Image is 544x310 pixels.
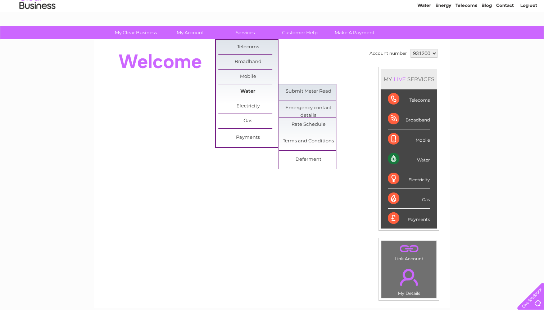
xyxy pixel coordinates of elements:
a: Water [218,84,278,99]
div: Broadband [388,109,430,129]
div: LIVE [392,76,407,83]
div: Payments [388,209,430,228]
a: Make A Payment [325,26,384,39]
a: Payments [218,130,278,145]
a: Electricity [218,99,278,114]
div: Mobile [388,129,430,149]
td: Account number [368,47,409,59]
img: logo.png [19,19,56,41]
div: Gas [388,189,430,209]
a: Telecoms [218,40,278,54]
a: Log out [520,31,537,36]
div: Water [388,149,430,169]
a: Mobile [218,70,278,84]
a: Water [417,31,431,36]
a: Submit Meter Read [279,84,338,99]
a: Telecoms [455,31,477,36]
a: Gas [218,114,278,128]
a: Contact [496,31,514,36]
a: Terms and Conditions [279,134,338,149]
a: Broadband [218,55,278,69]
a: Blog [481,31,492,36]
a: . [383,243,435,255]
td: Link Account [381,240,437,263]
td: My Details [381,263,437,298]
div: Electricity [388,169,430,189]
a: 0333 014 3131 [408,4,458,13]
div: Clear Business is a trading name of Verastar Limited (registered in [GEOGRAPHIC_DATA] No. 3667643... [103,4,443,35]
a: My Clear Business [106,26,166,39]
div: MY SERVICES [381,69,437,89]
a: Rate Schedule [279,118,338,132]
a: Customer Help [270,26,330,39]
a: Emergency contact details [279,101,338,115]
a: Services [216,26,275,39]
a: . [383,265,435,290]
a: My Account [161,26,220,39]
div: Telecoms [388,89,430,109]
a: Deferment [279,152,338,167]
a: Energy [435,31,451,36]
